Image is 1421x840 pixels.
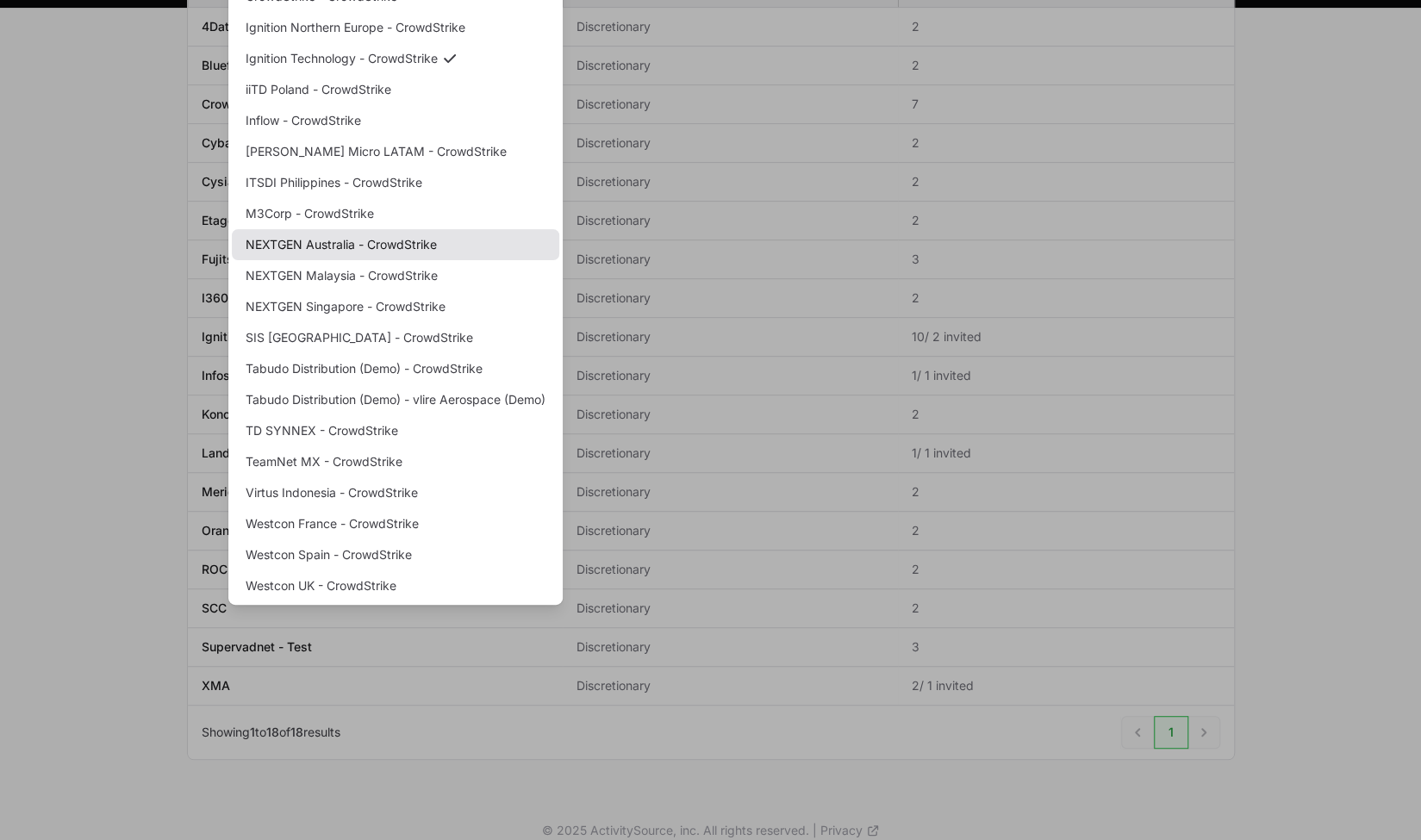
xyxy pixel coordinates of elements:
[232,477,559,508] a: Virtus Indonesia - CrowdStrike
[232,291,559,322] a: NEXTGEN Singapore - CrowdStrike
[232,353,559,384] a: Tabudo Distribution (Demo) - CrowdStrike
[232,570,559,601] a: Westcon UK - CrowdStrike
[232,260,559,291] a: NEXTGEN Malaysia - CrowdStrike
[232,105,559,136] a: Inflow - CrowdStrike
[232,384,559,415] a: Tabudo Distribution (Demo) - vlire Aerospace (Demo)
[232,136,559,167] a: [PERSON_NAME] Micro LATAM - CrowdStrike
[232,12,559,43] a: Ignition Northern Europe - CrowdStrike
[232,415,559,446] a: TD SYNNEX - CrowdStrike
[232,43,559,74] a: Ignition Technology - CrowdStrike
[232,446,559,477] a: TeamNet MX - CrowdStrike
[232,229,559,260] a: NEXTGEN Australia - CrowdStrike
[232,198,559,229] a: M3Corp - CrowdStrike
[232,508,559,539] a: Westcon France - CrowdStrike
[232,167,559,198] a: ITSDI Philippines - CrowdStrike
[232,74,559,105] a: iiTD Poland - CrowdStrike
[232,322,559,353] a: SIS [GEOGRAPHIC_DATA] - CrowdStrike
[232,539,559,570] a: Westcon Spain - CrowdStrike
